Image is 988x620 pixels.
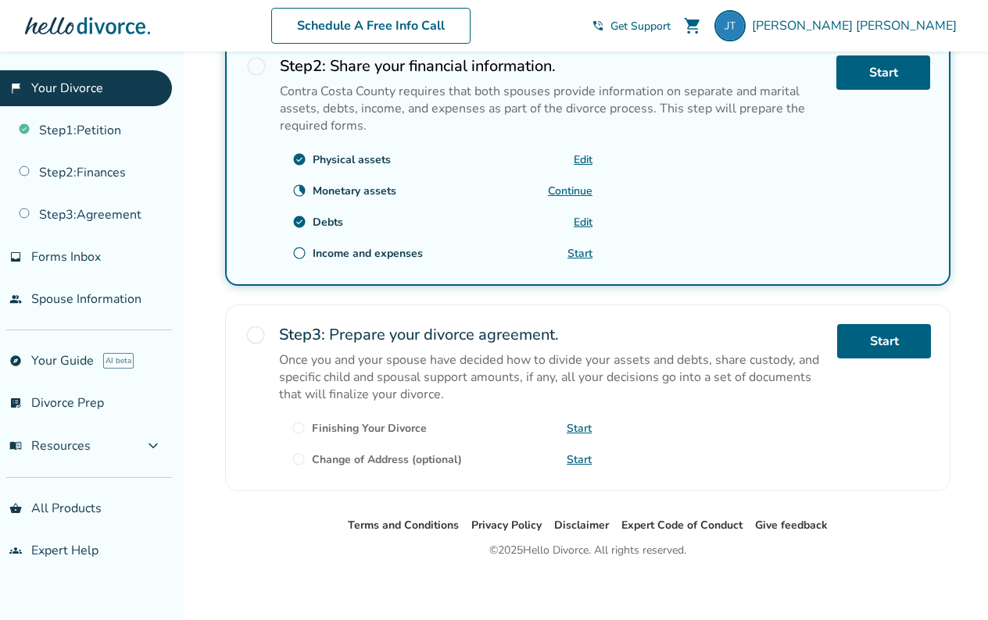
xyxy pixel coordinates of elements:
[574,215,592,230] a: Edit
[9,502,22,515] span: shopping_basket
[714,10,746,41] img: Jared Tabayoyon
[567,246,592,261] a: Start
[279,324,825,345] h2: Prepare your divorce agreement.
[313,184,396,198] div: Monetary assets
[592,19,671,34] a: phone_in_talkGet Support
[836,55,930,90] a: Start
[489,541,686,560] div: © 2025 Hello Divorce. All rights reserved.
[292,421,306,435] span: radio_button_unchecked
[9,355,22,367] span: explore
[292,452,306,466] span: radio_button_unchecked
[348,518,459,533] a: Terms and Conditions
[31,248,101,265] span: Forms Inbox
[280,55,824,77] h2: Share your financial information.
[9,251,22,263] span: inbox
[292,152,306,166] span: check_circle
[279,324,325,345] strong: Step 3 :
[837,324,931,358] a: Start
[312,421,427,436] div: Finishing Your Divorce
[313,215,343,230] div: Debts
[271,8,471,44] a: Schedule A Free Info Call
[144,436,163,455] span: expand_more
[567,452,592,467] a: Start
[280,55,326,77] strong: Step 2 :
[245,55,267,77] span: radio_button_unchecked
[9,397,22,409] span: list_alt_check
[471,518,542,533] a: Privacy Policy
[9,544,22,557] span: groups
[610,19,671,34] span: Get Support
[9,293,22,305] span: people
[621,518,743,533] a: Expert Code of Conduct
[683,16,702,35] span: shopping_cart
[292,184,306,198] span: clock_loader_40
[9,440,22,452] span: menu_book
[554,516,609,535] li: Disclaimer
[103,353,134,369] span: AI beta
[292,246,306,260] span: radio_button_unchecked
[9,82,22,94] span: flag_2
[574,152,592,167] a: Edit
[245,324,267,346] span: radio_button_unchecked
[292,215,306,229] span: check_circle
[752,17,963,34] span: [PERSON_NAME] [PERSON_NAME]
[313,246,423,261] div: Income and expenses
[313,152,391,167] div: Physical assets
[755,516,828,535] li: Give feedback
[592,20,604,32] span: phone_in_talk
[280,83,824,134] p: Contra Costa County requires that both spouses provide information on separate and marital assets...
[279,351,825,403] p: Once you and your spouse have decided how to divide your assets and debts, share custody, and spe...
[9,437,91,454] span: Resources
[567,421,592,436] a: Start
[910,545,988,620] iframe: Chat Widget
[312,452,462,467] div: Change of Address (optional)
[548,184,592,198] a: Continue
